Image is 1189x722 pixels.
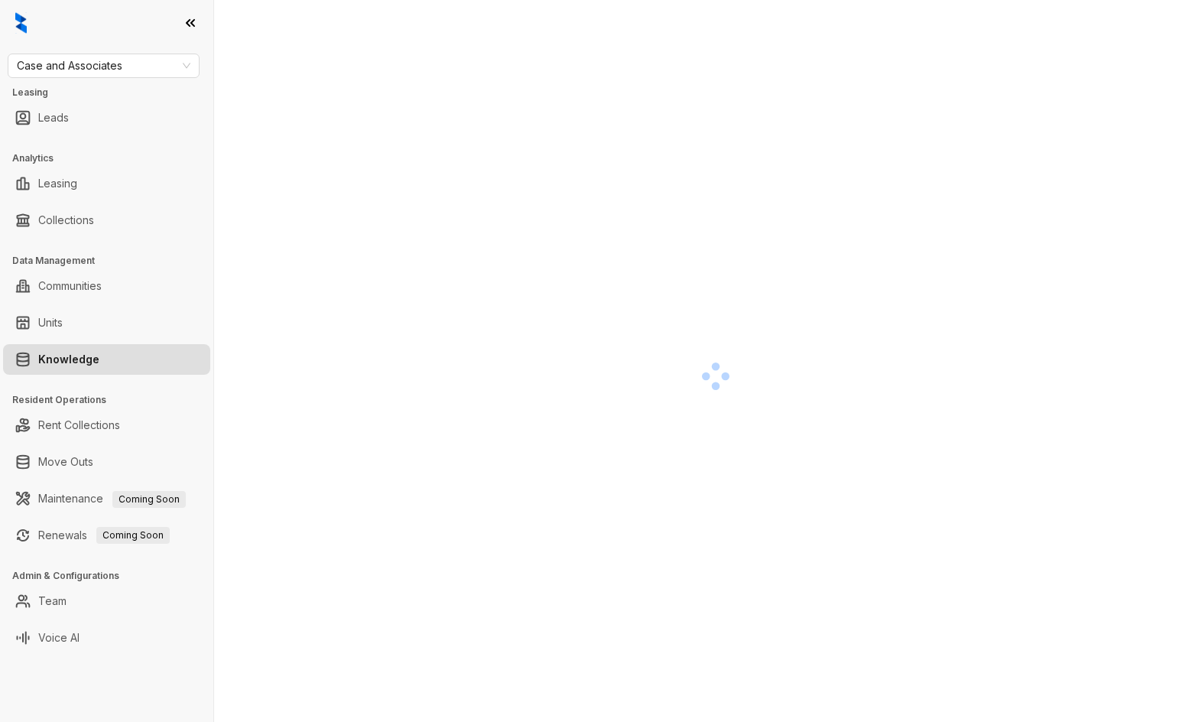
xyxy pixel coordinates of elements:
[38,271,102,301] a: Communities
[3,344,210,375] li: Knowledge
[17,54,190,77] span: Case and Associates
[3,307,210,338] li: Units
[3,483,210,514] li: Maintenance
[3,447,210,477] li: Move Outs
[3,586,210,616] li: Team
[38,410,120,441] a: Rent Collections
[3,205,210,236] li: Collections
[38,520,170,551] a: RenewalsComing Soon
[38,102,69,133] a: Leads
[38,205,94,236] a: Collections
[3,520,210,551] li: Renewals
[38,586,67,616] a: Team
[12,254,213,268] h3: Data Management
[12,86,213,99] h3: Leasing
[3,410,210,441] li: Rent Collections
[38,168,77,199] a: Leasing
[38,447,93,477] a: Move Outs
[15,12,27,34] img: logo
[3,623,210,653] li: Voice AI
[38,307,63,338] a: Units
[12,569,213,583] h3: Admin & Configurations
[3,168,210,199] li: Leasing
[96,527,170,544] span: Coming Soon
[38,344,99,375] a: Knowledge
[3,102,210,133] li: Leads
[112,491,186,508] span: Coming Soon
[12,393,213,407] h3: Resident Operations
[12,151,213,165] h3: Analytics
[3,271,210,301] li: Communities
[38,623,80,653] a: Voice AI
